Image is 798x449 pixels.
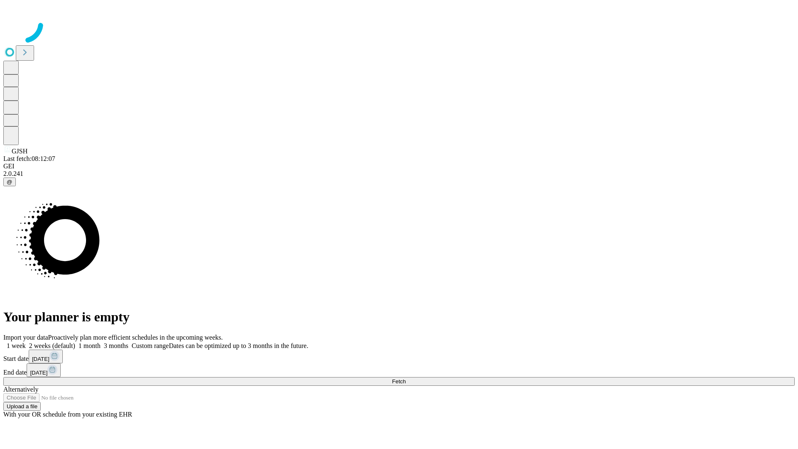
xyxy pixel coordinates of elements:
[30,370,47,376] span: [DATE]
[3,386,38,393] span: Alternatively
[3,163,795,170] div: GEI
[169,342,308,349] span: Dates can be optimized up to 3 months in the future.
[29,342,75,349] span: 2 weeks (default)
[3,155,55,162] span: Last fetch: 08:12:07
[3,334,48,341] span: Import your data
[3,402,41,411] button: Upload a file
[3,350,795,363] div: Start date
[79,342,101,349] span: 1 month
[3,170,795,178] div: 2.0.241
[7,342,26,349] span: 1 week
[104,342,128,349] span: 3 months
[392,378,406,385] span: Fetch
[12,148,27,155] span: GJSH
[3,309,795,325] h1: Your planner is empty
[29,350,63,363] button: [DATE]
[32,356,49,362] span: [DATE]
[3,178,16,186] button: @
[7,179,12,185] span: @
[3,377,795,386] button: Fetch
[48,334,223,341] span: Proactively plan more efficient schedules in the upcoming weeks.
[132,342,169,349] span: Custom range
[3,411,132,418] span: With your OR schedule from your existing EHR
[27,363,61,377] button: [DATE]
[3,363,795,377] div: End date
